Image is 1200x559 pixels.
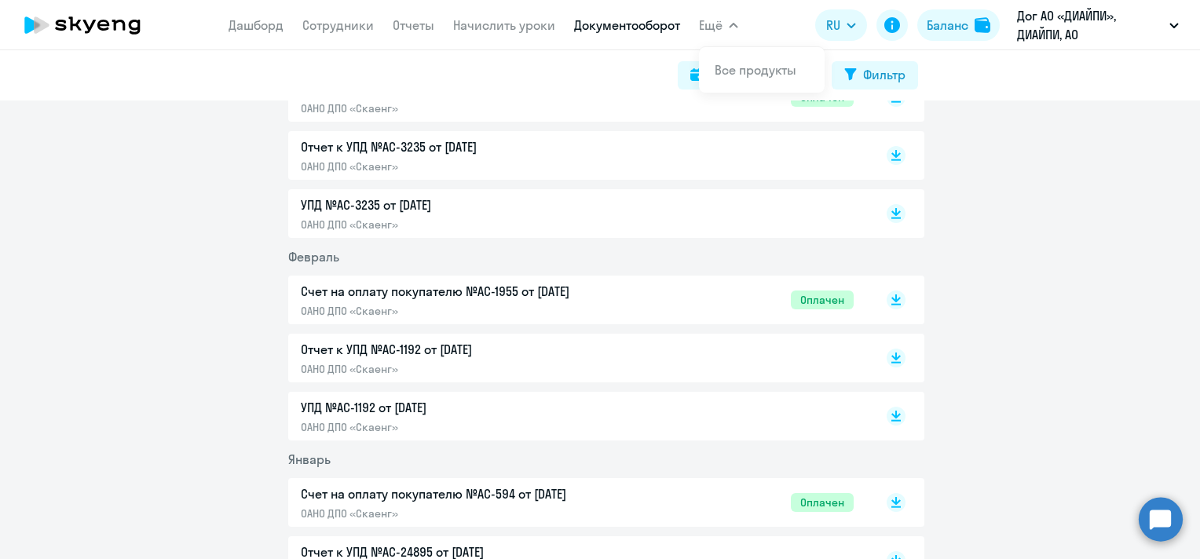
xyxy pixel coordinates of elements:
[927,16,968,35] div: Баланс
[301,340,631,359] p: Отчет к УПД №AC-1192 от [DATE]
[699,16,723,35] span: Ещё
[301,484,854,521] a: Счет на оплату покупателю №AC-594 от [DATE]ОАНО ДПО «Скаенг»Оплачен
[832,61,918,90] button: Фильтр
[975,17,990,33] img: balance
[574,17,680,33] a: Документооборот
[301,282,631,301] p: Счет на оплату покупателю №AC-1955 от [DATE]
[1017,6,1163,44] p: Дог АО «ДИАЙПИ», ДИАЙПИ, АО
[229,17,284,33] a: Дашборд
[1009,6,1187,44] button: Дог АО «ДИАЙПИ», ДИАЙПИ, АО
[301,282,854,318] a: Счет на оплату покупателю №AC-1955 от [DATE]ОАНО ДПО «Скаенг»Оплачен
[453,17,555,33] a: Начислить уроки
[791,493,854,512] span: Оплачен
[301,137,854,174] a: Отчет к УПД №AC-3235 от [DATE]ОАНО ДПО «Скаенг»
[863,65,905,84] div: Фильтр
[393,17,434,33] a: Отчеты
[301,420,631,434] p: ОАНО ДПО «Скаенг»
[301,137,631,156] p: Отчет к УПД №AC-3235 от [DATE]
[302,17,374,33] a: Сотрудники
[288,451,331,467] span: Январь
[301,195,854,232] a: УПД №AC-3235 от [DATE]ОАНО ДПО «Скаенг»
[301,304,631,318] p: ОАНО ДПО «Скаенг»
[678,61,822,90] button: Поиск за период
[301,159,631,174] p: ОАНО ДПО «Скаенг»
[301,101,631,115] p: ОАНО ДПО «Скаенг»
[815,9,867,41] button: RU
[826,16,840,35] span: RU
[301,484,631,503] p: Счет на оплату покупателю №AC-594 от [DATE]
[288,249,339,265] span: Февраль
[301,195,631,214] p: УПД №AC-3235 от [DATE]
[715,62,796,78] a: Все продукты
[301,398,854,434] a: УПД №AC-1192 от [DATE]ОАНО ДПО «Скаенг»
[301,340,854,376] a: Отчет к УПД №AC-1192 от [DATE]ОАНО ДПО «Скаенг»
[699,9,738,41] button: Ещё
[301,217,631,232] p: ОАНО ДПО «Скаенг»
[301,506,631,521] p: ОАНО ДПО «Скаенг»
[791,290,854,309] span: Оплачен
[301,398,631,417] p: УПД №AC-1192 от [DATE]
[917,9,1000,41] button: Балансbalance
[301,362,631,376] p: ОАНО ДПО «Скаенг»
